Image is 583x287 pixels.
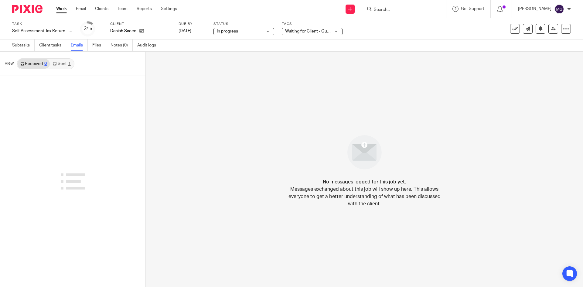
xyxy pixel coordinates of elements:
[50,59,73,69] a: Sent1
[213,22,274,26] label: Status
[554,4,564,14] img: svg%3E
[12,28,73,34] div: Self Assessment Tax Return - 2024-2025
[12,39,35,51] a: Subtasks
[71,39,88,51] a: Emails
[95,6,108,12] a: Clients
[92,39,106,51] a: Files
[12,22,73,26] label: Task
[461,7,484,11] span: Get Support
[111,39,133,51] a: Notes (0)
[76,6,86,12] a: Email
[284,186,445,207] p: Messages exchanged about this job will show up here. This allows everyone to get a better underst...
[161,6,177,12] a: Settings
[110,22,171,26] label: Client
[39,39,66,51] a: Client tasks
[217,29,238,33] span: In progress
[84,25,92,32] div: 2
[56,6,67,12] a: Work
[110,28,136,34] p: Danish Saeed
[137,6,152,12] a: Reports
[5,60,14,67] span: View
[137,39,161,51] a: Audit logs
[68,62,71,66] div: 1
[518,6,551,12] p: [PERSON_NAME]
[118,6,128,12] a: Team
[179,22,206,26] label: Due by
[12,28,73,34] div: Self Assessment Tax Return - [DATE]-[DATE]
[323,178,406,186] h4: No messages logged for this job yet.
[343,131,386,173] img: image
[17,59,50,69] a: Received0
[179,29,191,33] span: [DATE]
[87,27,92,31] small: /19
[44,62,47,66] div: 0
[373,7,428,13] input: Search
[285,29,348,33] span: Waiting for Client - Questionnaire
[282,22,343,26] label: Tags
[12,5,43,13] img: Pixie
